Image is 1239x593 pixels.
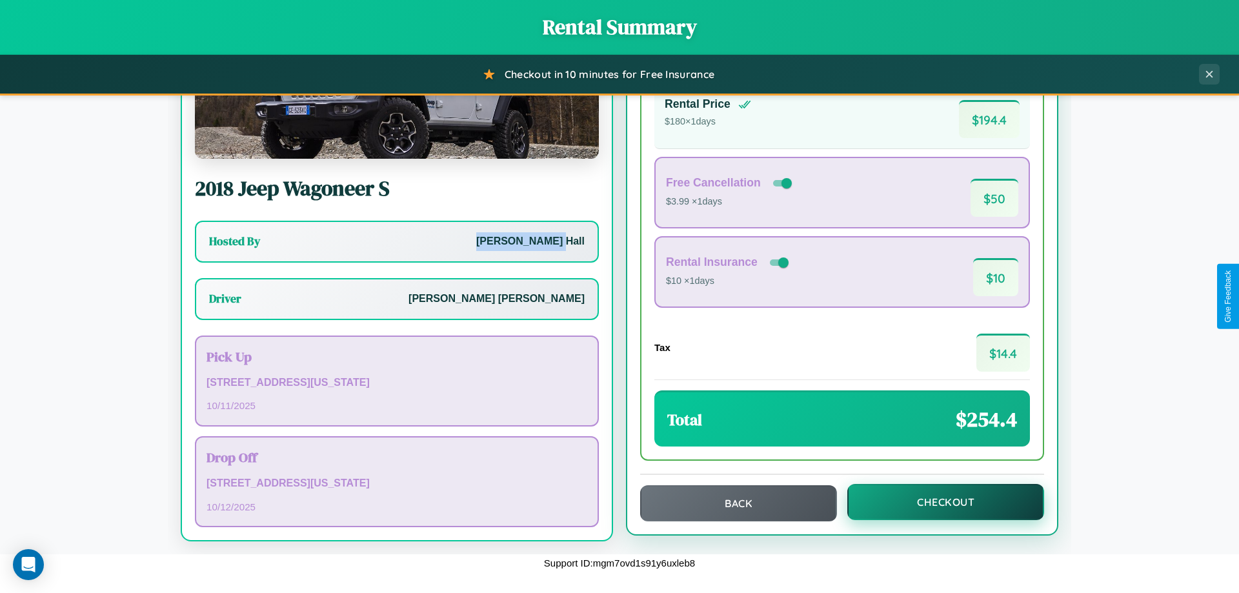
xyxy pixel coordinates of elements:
[959,100,1020,138] span: $ 194.4
[206,347,587,366] h3: Pick Up
[976,334,1030,372] span: $ 14.4
[665,97,730,111] h4: Rental Price
[1224,270,1233,323] div: Give Feedback
[209,234,260,249] h3: Hosted By
[544,554,695,572] p: Support ID: mgm7ovd1s91y6uxleb8
[640,485,837,521] button: Back
[666,194,794,210] p: $3.99 × 1 days
[666,273,791,290] p: $10 × 1 days
[476,232,585,251] p: [PERSON_NAME] Hall
[206,448,587,467] h3: Drop Off
[13,549,44,580] div: Open Intercom Messenger
[667,409,702,430] h3: Total
[847,484,1044,520] button: Checkout
[956,405,1017,434] span: $ 254.4
[408,290,585,308] p: [PERSON_NAME] [PERSON_NAME]
[13,13,1226,41] h1: Rental Summary
[973,258,1018,296] span: $ 10
[505,68,714,81] span: Checkout in 10 minutes for Free Insurance
[206,474,587,493] p: [STREET_ADDRESS][US_STATE]
[654,342,670,353] h4: Tax
[209,291,241,307] h3: Driver
[195,174,599,203] h2: 2018 Jeep Wagoneer S
[206,397,587,414] p: 10 / 11 / 2025
[206,374,587,392] p: [STREET_ADDRESS][US_STATE]
[665,114,751,130] p: $ 180 × 1 days
[206,498,587,516] p: 10 / 12 / 2025
[971,179,1018,217] span: $ 50
[666,256,758,269] h4: Rental Insurance
[666,176,761,190] h4: Free Cancellation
